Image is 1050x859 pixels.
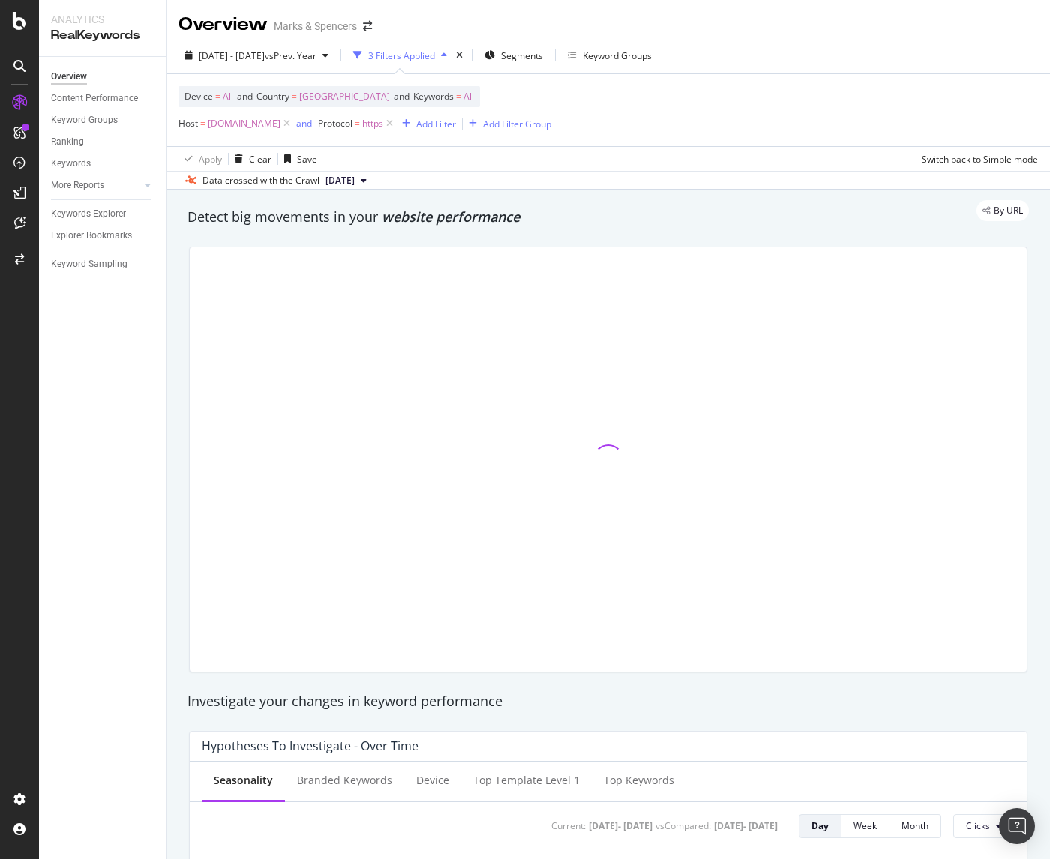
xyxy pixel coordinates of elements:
span: [GEOGRAPHIC_DATA] [299,86,390,107]
div: legacy label [976,200,1029,221]
button: Clicks [953,814,1015,838]
span: https [362,113,383,134]
div: Analytics [51,12,154,27]
span: and [394,90,409,103]
div: Keywords [51,156,91,172]
div: Branded Keywords [297,773,392,788]
a: Content Performance [51,91,155,106]
div: Clear [249,153,271,166]
div: Add Filter Group [483,118,551,130]
div: Ranking [51,134,84,150]
div: Hypotheses to Investigate - Over Time [202,738,418,753]
span: = [292,90,297,103]
a: More Reports [51,178,140,193]
span: Clicks [966,819,990,832]
div: Add Filter [416,118,456,130]
a: Keywords Explorer [51,206,155,222]
div: Current: [551,819,586,832]
div: Device [416,773,449,788]
div: RealKeywords [51,27,154,44]
div: Day [811,819,829,832]
span: vs Prev. Year [265,49,316,62]
button: [DATE] [319,172,373,190]
div: Investigate your changes in keyword performance [187,692,1029,711]
div: and [296,117,312,130]
div: Switch back to Simple mode [922,153,1038,166]
div: Save [297,153,317,166]
button: Month [889,814,941,838]
span: All [223,86,233,107]
button: Switch back to Simple mode [916,147,1038,171]
span: [DATE] - [DATE] [199,49,265,62]
span: All [463,86,474,107]
div: 3 Filters Applied [368,49,435,62]
div: times [453,48,466,63]
div: Open Intercom Messenger [999,808,1035,844]
div: Marks & Spencers [274,19,357,34]
div: Overview [178,12,268,37]
div: Data crossed with the Crawl [202,174,319,187]
div: Top Template Level 1 [473,773,580,788]
div: Keyword Groups [583,49,652,62]
div: [DATE] - [DATE] [589,819,652,832]
a: Overview [51,69,155,85]
div: Top Keywords [604,773,674,788]
div: Keyword Sampling [51,256,127,272]
span: [DOMAIN_NAME] [208,113,280,134]
span: and [237,90,253,103]
div: Explorer Bookmarks [51,228,132,244]
span: Host [178,117,198,130]
a: Keywords [51,156,155,172]
button: Save [278,147,317,171]
span: Keywords [413,90,454,103]
button: Clear [229,147,271,171]
button: Add Filter [396,115,456,133]
a: Ranking [51,134,155,150]
div: Week [853,819,877,832]
div: Overview [51,69,87,85]
div: Month [901,819,928,832]
div: Keyword Groups [51,112,118,128]
a: Keyword Sampling [51,256,155,272]
a: Keyword Groups [51,112,155,128]
span: = [456,90,461,103]
button: Segments [478,43,549,67]
span: 2025 Aug. 30th [325,174,355,187]
div: Apply [199,153,222,166]
span: = [355,117,360,130]
div: [DATE] - [DATE] [714,819,778,832]
div: More Reports [51,178,104,193]
button: Day [799,814,841,838]
div: vs Compared : [655,819,711,832]
div: arrow-right-arrow-left [363,21,372,31]
span: = [215,90,220,103]
button: Apply [178,147,222,171]
span: = [200,117,205,130]
button: [DATE] - [DATE]vsPrev. Year [178,43,334,67]
span: Segments [501,49,543,62]
span: Protocol [318,117,352,130]
div: Content Performance [51,91,138,106]
span: By URL [994,206,1023,215]
a: Explorer Bookmarks [51,228,155,244]
div: Seasonality [214,773,273,788]
button: Keyword Groups [562,43,658,67]
span: Country [256,90,289,103]
button: Week [841,814,889,838]
button: Add Filter Group [463,115,551,133]
button: and [296,116,312,130]
span: Device [184,90,213,103]
button: 3 Filters Applied [347,43,453,67]
div: Keywords Explorer [51,206,126,222]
